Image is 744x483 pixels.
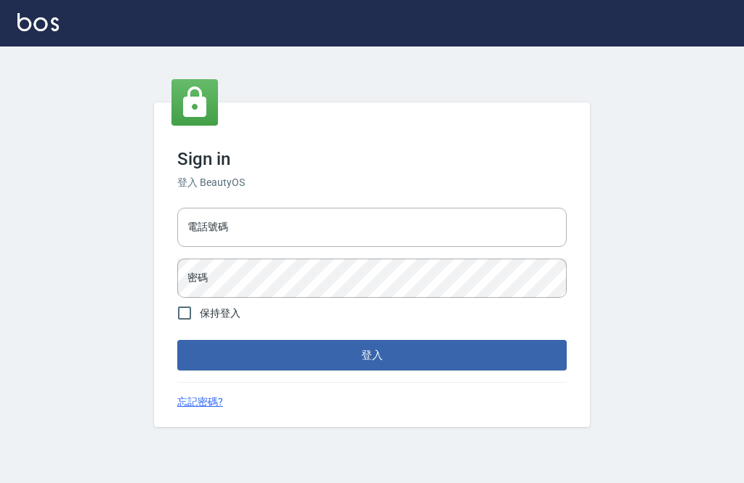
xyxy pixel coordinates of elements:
button: 登入 [177,340,567,370]
span: 保持登入 [200,306,240,321]
a: 忘記密碼? [177,394,223,410]
h6: 登入 BeautyOS [177,175,567,190]
h3: Sign in [177,149,567,169]
img: Logo [17,13,59,31]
